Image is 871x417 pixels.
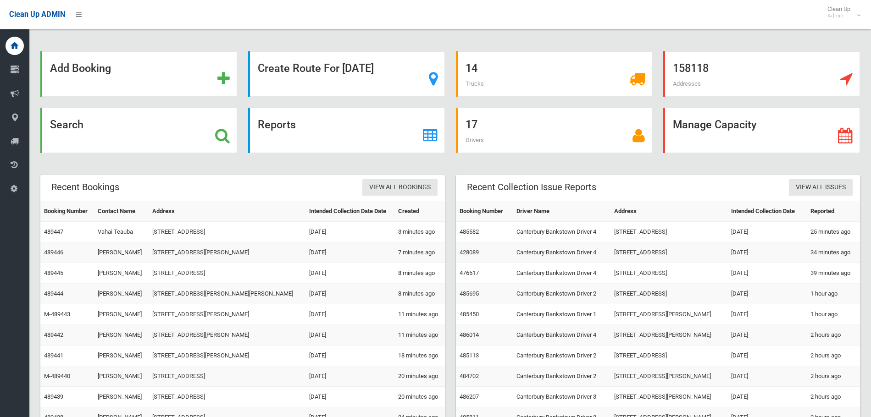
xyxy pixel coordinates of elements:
[823,5,860,19] span: Clean Up
[673,80,701,87] span: Addresses
[305,366,395,387] td: [DATE]
[305,304,395,325] td: [DATE]
[610,284,727,304] td: [STREET_ADDRESS]
[610,242,727,263] td: [STREET_ADDRESS]
[610,346,727,366] td: [STREET_ADDRESS]
[44,331,63,338] a: 489442
[456,108,653,153] a: 17 Drivers
[394,263,444,284] td: 8 minutes ago
[513,284,610,304] td: Canterbury Bankstown Driver 2
[807,346,860,366] td: 2 hours ago
[94,304,149,325] td: [PERSON_NAME]
[456,178,607,196] header: Recent Collection Issue Reports
[44,311,70,318] a: M-489443
[9,10,65,19] span: Clean Up ADMIN
[94,222,149,242] td: Vahai Teauba
[513,304,610,325] td: Canterbury Bankstown Driver 1
[44,249,63,256] a: 489446
[610,387,727,407] td: [STREET_ADDRESS][PERSON_NAME]
[456,201,513,222] th: Booking Number
[466,62,477,75] strong: 14
[394,304,444,325] td: 11 minutes ago
[513,366,610,387] td: Canterbury Bankstown Driver 2
[394,387,444,407] td: 20 minutes ago
[807,201,860,222] th: Reported
[149,325,305,346] td: [STREET_ADDRESS][PERSON_NAME]
[394,346,444,366] td: 18 minutes ago
[827,12,850,19] small: Admin
[807,242,860,263] td: 34 minutes ago
[663,108,860,153] a: Manage Capacity
[460,373,479,379] a: 484702
[149,242,305,263] td: [STREET_ADDRESS][PERSON_NAME]
[460,269,479,276] a: 476517
[460,331,479,338] a: 486014
[807,222,860,242] td: 25 minutes ago
[44,373,70,379] a: M-489440
[394,242,444,263] td: 7 minutes ago
[610,201,727,222] th: Address
[727,201,807,222] th: Intended Collection Date
[305,325,395,346] td: [DATE]
[727,263,807,284] td: [DATE]
[460,393,479,400] a: 486207
[663,51,860,97] a: 158118 Addresses
[149,284,305,304] td: [STREET_ADDRESS][PERSON_NAME][PERSON_NAME]
[727,325,807,346] td: [DATE]
[94,201,149,222] th: Contact Name
[807,284,860,304] td: 1 hour ago
[305,284,395,304] td: [DATE]
[727,387,807,407] td: [DATE]
[807,387,860,407] td: 2 hours ago
[94,387,149,407] td: [PERSON_NAME]
[807,304,860,325] td: 1 hour ago
[513,222,610,242] td: Canterbury Bankstown Driver 4
[807,263,860,284] td: 39 minutes ago
[149,222,305,242] td: [STREET_ADDRESS]
[394,284,444,304] td: 8 minutes ago
[610,263,727,284] td: [STREET_ADDRESS]
[610,366,727,387] td: [STREET_ADDRESS][PERSON_NAME]
[513,201,610,222] th: Driver Name
[40,108,237,153] a: Search
[394,222,444,242] td: 3 minutes ago
[40,178,130,196] header: Recent Bookings
[44,352,63,359] a: 489441
[727,366,807,387] td: [DATE]
[460,311,479,318] a: 485450
[460,249,479,256] a: 428089
[44,290,63,297] a: 489444
[789,179,853,196] a: View All Issues
[149,366,305,387] td: [STREET_ADDRESS]
[305,263,395,284] td: [DATE]
[513,346,610,366] td: Canterbury Bankstown Driver 2
[248,108,445,153] a: Reports
[362,179,438,196] a: View All Bookings
[610,304,727,325] td: [STREET_ADDRESS][PERSON_NAME]
[305,387,395,407] td: [DATE]
[727,346,807,366] td: [DATE]
[456,51,653,97] a: 14 Trucks
[258,118,296,131] strong: Reports
[460,228,479,235] a: 485582
[305,201,395,222] th: Intended Collection Date Date
[50,62,111,75] strong: Add Booking
[394,366,444,387] td: 20 minutes ago
[807,366,860,387] td: 2 hours ago
[305,242,395,263] td: [DATE]
[258,62,374,75] strong: Create Route For [DATE]
[305,222,395,242] td: [DATE]
[460,352,479,359] a: 485113
[94,325,149,346] td: [PERSON_NAME]
[94,346,149,366] td: [PERSON_NAME]
[305,346,395,366] td: [DATE]
[44,228,63,235] a: 489447
[727,304,807,325] td: [DATE]
[727,242,807,263] td: [DATE]
[149,263,305,284] td: [STREET_ADDRESS]
[149,387,305,407] td: [STREET_ADDRESS]
[44,393,63,400] a: 489439
[466,118,477,131] strong: 17
[610,222,727,242] td: [STREET_ADDRESS]
[94,284,149,304] td: [PERSON_NAME]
